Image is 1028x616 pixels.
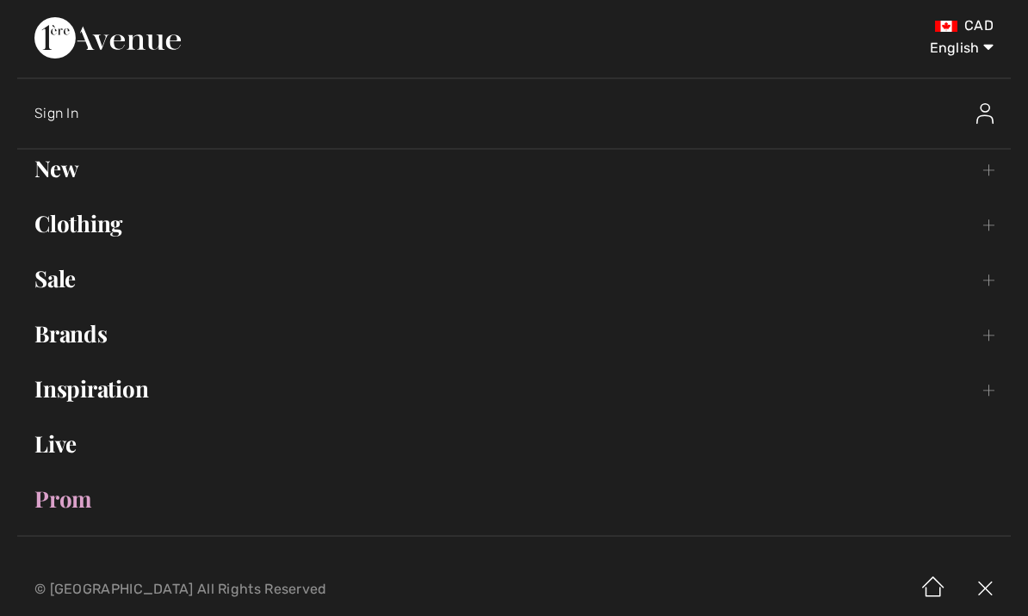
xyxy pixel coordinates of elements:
[34,86,1011,141] a: Sign InSign In
[17,425,1011,463] a: Live
[34,563,93,579] a: About Us
[959,563,1011,616] img: X
[976,103,994,124] img: Sign In
[907,563,959,616] img: Home
[17,370,1011,408] a: Inspiration
[34,17,181,59] img: 1ère Avenue
[17,480,1011,518] a: Prom
[41,12,77,28] span: Help
[17,260,1011,298] a: Sale
[17,205,1011,243] a: Clothing
[604,17,994,34] div: CAD
[34,105,78,121] span: Sign In
[34,583,604,595] p: © [GEOGRAPHIC_DATA] All Rights Reserved
[17,150,1011,188] a: New
[17,315,1011,353] a: Brands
